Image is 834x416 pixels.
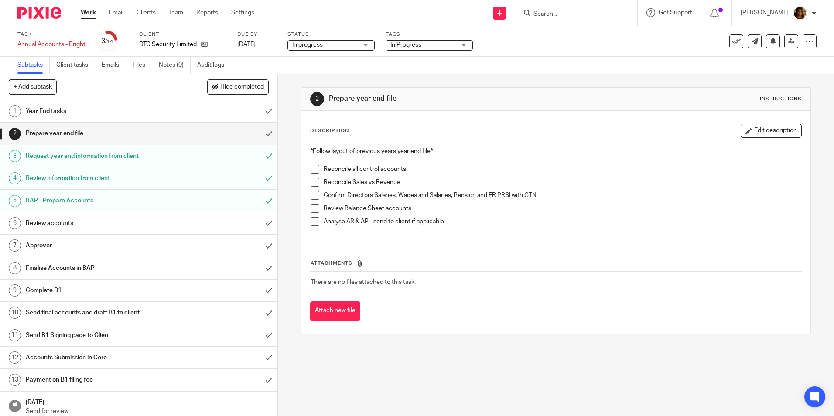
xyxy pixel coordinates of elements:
button: Attach new file [310,301,360,321]
a: Notes (0) [159,57,191,74]
span: There are no files attached to this task. [311,279,416,285]
a: Team [169,8,183,17]
div: 12 [9,351,21,364]
input: Search [533,10,611,18]
p: Reconcile Sales vs Revenue [324,178,801,187]
h1: Send final accounts and draft B1 to client [26,306,176,319]
label: Tags [386,31,473,38]
h1: Send B1 Signing page to Client [26,329,176,342]
h1: Approver [26,239,176,252]
a: Clients [137,8,156,17]
label: Task [17,31,85,38]
span: In Progress [390,42,421,48]
a: Audit logs [197,57,231,74]
div: 13 [9,374,21,386]
p: Send for review [26,407,269,416]
p: Confirm Directors Salaries, Wages and Salaries, Pension and ER PRSI with GTN [324,191,801,200]
div: 5 [9,195,21,207]
div: 11 [9,329,21,341]
label: Status [287,31,375,38]
h1: BAP - Prepare Accounts [26,194,176,207]
small: /14 [105,39,113,44]
h1: Prepare year end file [26,127,176,140]
span: Get Support [659,10,692,16]
button: + Add subtask [9,79,57,94]
div: Annual Accounts - Bright [17,40,85,49]
div: 1 [9,105,21,117]
div: 2 [310,92,324,106]
a: Subtasks [17,57,50,74]
span: Hide completed [220,84,264,91]
div: Instructions [760,95,802,102]
p: Review Balance Sheet accounts [324,204,801,213]
h1: Request year end information from client [26,150,176,163]
label: Client [139,31,226,38]
div: 8 [9,262,21,274]
a: Email [109,8,123,17]
button: Hide completed [207,79,269,94]
a: Reports [196,8,218,17]
h1: Prepare year end file [329,94,574,103]
span: Attachments [311,261,352,266]
h1: Payment on B1 filing fee [26,373,176,386]
img: Pixie [17,7,61,19]
div: 2 [9,128,21,140]
div: 6 [9,217,21,229]
p: Reconcile all control accounts [324,165,801,174]
p: DTC Security Limited [139,40,197,49]
h1: Complete B1 [26,284,176,297]
img: Arvinder.jpeg [793,6,807,20]
label: Due by [237,31,277,38]
h1: Finalise Accounts in BAP [26,262,176,275]
h1: Year End tasks [26,105,176,118]
span: [DATE] [237,41,256,48]
button: Edit description [741,124,802,138]
h1: Review accounts [26,217,176,230]
a: Client tasks [56,57,95,74]
div: 3 [101,36,113,46]
p: [PERSON_NAME] [741,8,789,17]
div: 9 [9,284,21,297]
div: 10 [9,307,21,319]
h1: Accounts Submission in Core [26,351,176,364]
div: 7 [9,239,21,252]
p: Analyse AR & AP - send to client if applicable [324,217,801,226]
a: Settings [231,8,254,17]
div: 3 [9,150,21,162]
p: Description [310,127,349,134]
div: 4 [9,172,21,184]
a: Emails [102,57,126,74]
p: *Follow layout of previous years year end file* [311,147,801,156]
a: Files [133,57,152,74]
a: Work [81,8,96,17]
h1: Review information from client [26,172,176,185]
span: In progress [292,42,323,48]
h1: [DATE] [26,396,269,407]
